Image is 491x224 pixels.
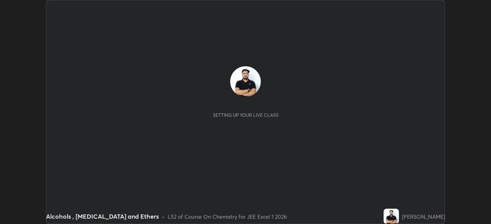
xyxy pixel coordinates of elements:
img: 6ceccd1d69684b2a9b2e6d3e9d241e6d.jpg [384,209,399,224]
div: [PERSON_NAME] [402,213,445,221]
div: Alcohols , [MEDICAL_DATA] and Ethers [46,212,159,221]
div: Setting up your live class [213,112,278,118]
img: 6ceccd1d69684b2a9b2e6d3e9d241e6d.jpg [230,66,261,97]
div: L52 of Course On Chemistry for JEE Excel 1 2026 [168,213,287,221]
div: • [162,213,165,221]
